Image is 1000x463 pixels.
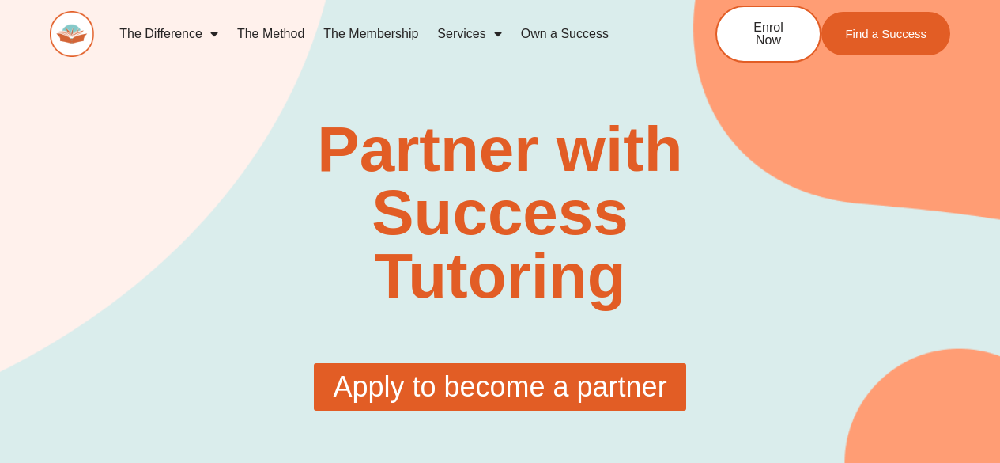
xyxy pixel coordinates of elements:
[715,6,821,63] a: Enrol Now
[272,118,728,308] h1: Partner with Success Tutoring
[511,16,618,52] a: Own a Success
[228,16,314,52] a: The Method
[110,16,663,52] nav: Menu
[314,16,428,52] a: The Membership
[741,21,796,47] span: Enrol Now
[428,16,511,52] a: Services
[314,363,685,411] a: Apply to become a partner
[110,16,228,52] a: The Difference
[821,12,950,55] a: Find a Success
[333,373,666,401] span: Apply to become a partner
[845,28,926,40] span: Find a Success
